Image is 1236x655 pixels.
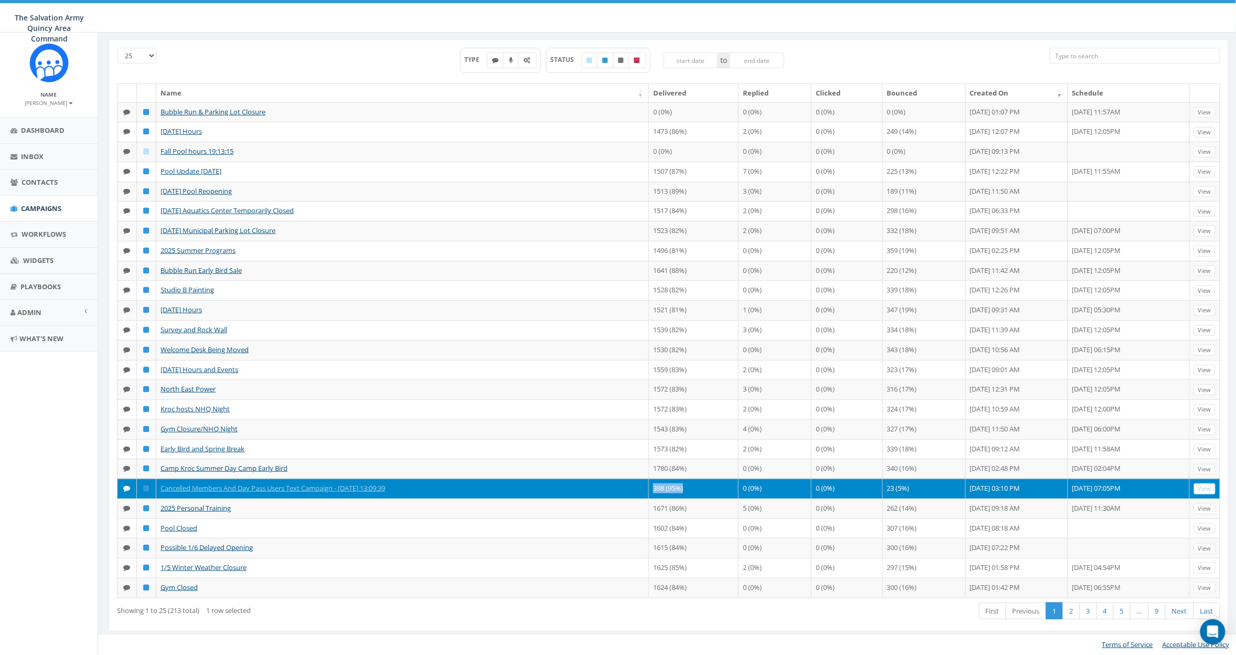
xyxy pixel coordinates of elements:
[21,204,61,213] span: Campaigns
[1068,241,1190,261] td: [DATE] 12:05PM
[144,326,150,333] i: Published
[1068,399,1190,419] td: [DATE] 12:00PM
[1194,583,1216,594] a: View
[649,201,739,221] td: 1517 (84%)
[883,479,966,499] td: 23 (5%)
[664,52,718,68] input: start date
[649,241,739,261] td: 1496 (81%)
[1194,107,1216,118] a: View
[124,446,131,452] i: Text SMS
[966,201,1068,221] td: [DATE] 06:33 PM
[23,256,54,265] span: Widgets
[1068,102,1190,122] td: [DATE] 11:57AM
[966,241,1068,261] td: [DATE] 02:25 PM
[144,366,150,373] i: Published
[649,320,739,340] td: 1539 (82%)
[812,221,882,241] td: 0 (0%)
[124,366,131,373] i: Text SMS
[144,346,150,353] i: Published
[966,459,1068,479] td: [DATE] 02:48 PM
[124,168,131,175] i: Text SMS
[161,206,294,215] a: [DATE] Aquatics Center Temporarily Closed
[649,182,739,202] td: 1513 (89%)
[1068,340,1190,360] td: [DATE] 06:15PM
[161,444,244,453] a: Early Bird and Spring Break
[649,122,739,142] td: 1473 (86%)
[739,340,812,360] td: 0 (0%)
[1194,305,1216,316] a: View
[124,207,131,214] i: Text SMS
[144,525,150,532] i: Published
[487,52,505,68] label: Text SMS
[966,280,1068,300] td: [DATE] 12:26 PM
[966,578,1068,598] td: [DATE] 01:42 PM
[161,345,249,354] a: Welcome Desk Being Moved
[1194,186,1216,197] a: View
[649,459,739,479] td: 1780 (84%)
[144,207,150,214] i: Published
[1068,84,1190,102] th: Schedule
[161,285,214,294] a: Studio B Painting
[1163,640,1230,649] a: Acceptable Use Policy
[161,523,197,533] a: Pool Closed
[144,485,150,492] i: Published
[1194,226,1216,237] a: View
[883,221,966,241] td: 332 (18%)
[649,300,739,320] td: 1521 (81%)
[1194,345,1216,356] a: View
[1194,483,1216,494] a: View
[1050,48,1221,64] input: Type to search
[124,128,131,135] i: Text SMS
[509,57,514,64] i: Ringless Voice Mail
[966,499,1068,519] td: [DATE] 09:18 AM
[883,122,966,142] td: 249 (14%)
[144,386,150,393] i: Published
[812,261,882,281] td: 0 (0%)
[144,287,150,293] i: Published
[1165,603,1194,620] a: Next
[124,426,131,432] i: Text SMS
[25,98,73,107] a: [PERSON_NAME]
[812,162,882,182] td: 0 (0%)
[1148,603,1166,620] a: 9
[1068,379,1190,399] td: [DATE] 12:05PM
[966,221,1068,241] td: [DATE] 09:51 AM
[161,325,227,334] a: Survey and Rock Wall
[20,282,61,291] span: Playbooks
[1194,365,1216,376] a: View
[124,148,131,155] i: Text SMS
[144,188,150,195] i: Published
[1068,479,1190,499] td: [DATE] 07:05PM
[597,52,614,68] label: Published
[124,584,131,591] i: Text SMS
[1194,325,1216,336] a: View
[812,360,882,380] td: 0 (0%)
[812,201,882,221] td: 0 (0%)
[144,465,150,472] i: Published
[649,439,739,459] td: 1573 (82%)
[883,201,966,221] td: 298 (16%)
[739,578,812,598] td: 0 (0%)
[144,267,150,274] i: Published
[124,505,131,512] i: Text SMS
[966,142,1068,162] td: [DATE] 09:13 PM
[812,84,882,102] th: Clicked
[649,419,739,439] td: 1543 (83%)
[144,446,150,452] i: Published
[161,463,287,473] a: Camp Kroc Summer Day Camp Early Bird
[124,485,131,492] i: Text SMS
[812,499,882,519] td: 0 (0%)
[161,305,202,314] a: [DATE] Hours
[551,55,582,64] span: STATUS
[144,128,150,135] i: Published
[1068,162,1190,182] td: [DATE] 11:55AM
[649,479,739,499] td: 398 (95%)
[161,266,242,275] a: Bubble Run Early Bird Sale
[1046,603,1063,620] a: 1
[739,102,812,122] td: 0 (0%)
[22,229,66,239] span: Workflows
[649,519,739,538] td: 1602 (84%)
[883,102,966,122] td: 0 (0%)
[649,102,739,122] td: 0 (0%)
[966,84,1068,102] th: Created On: activate to sort column ascending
